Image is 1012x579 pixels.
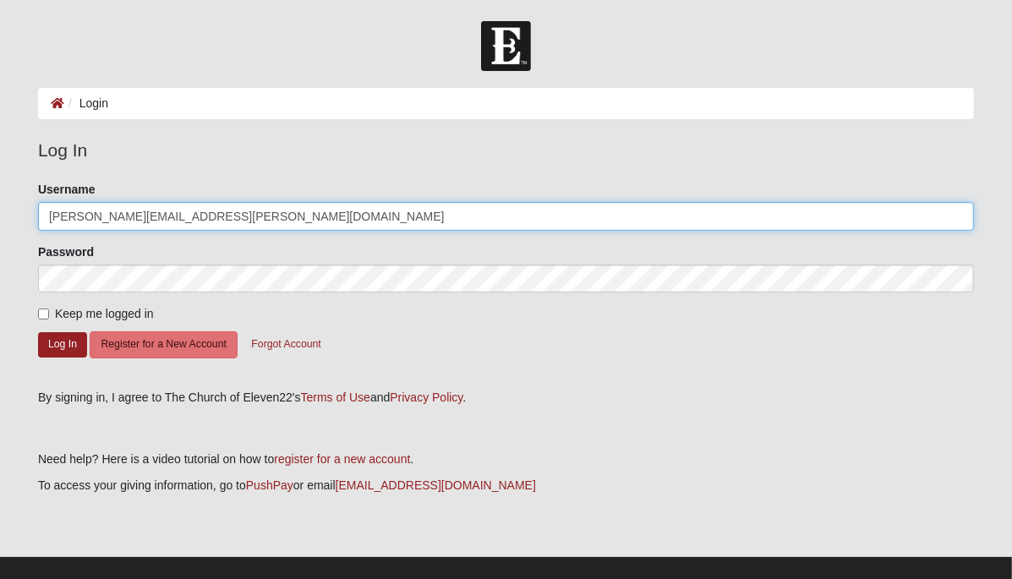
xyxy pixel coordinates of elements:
[390,391,462,404] a: Privacy Policy
[38,332,87,357] button: Log In
[336,478,536,492] a: [EMAIL_ADDRESS][DOMAIN_NAME]
[481,21,531,71] img: Church of Eleven22 Logo
[274,452,410,466] a: register for a new account
[55,307,154,320] span: Keep me logged in
[38,137,974,164] legend: Log In
[38,451,974,468] p: Need help? Here is a video tutorial on how to .
[90,331,237,358] button: Register for a New Account
[240,331,331,358] button: Forgot Account
[38,309,49,320] input: Keep me logged in
[64,95,108,112] li: Login
[246,478,293,492] a: PushPay
[38,181,96,198] label: Username
[38,389,974,407] div: By signing in, I agree to The Church of Eleven22's and .
[301,391,370,404] a: Terms of Use
[38,477,974,494] p: To access your giving information, go to or email
[38,243,94,260] label: Password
